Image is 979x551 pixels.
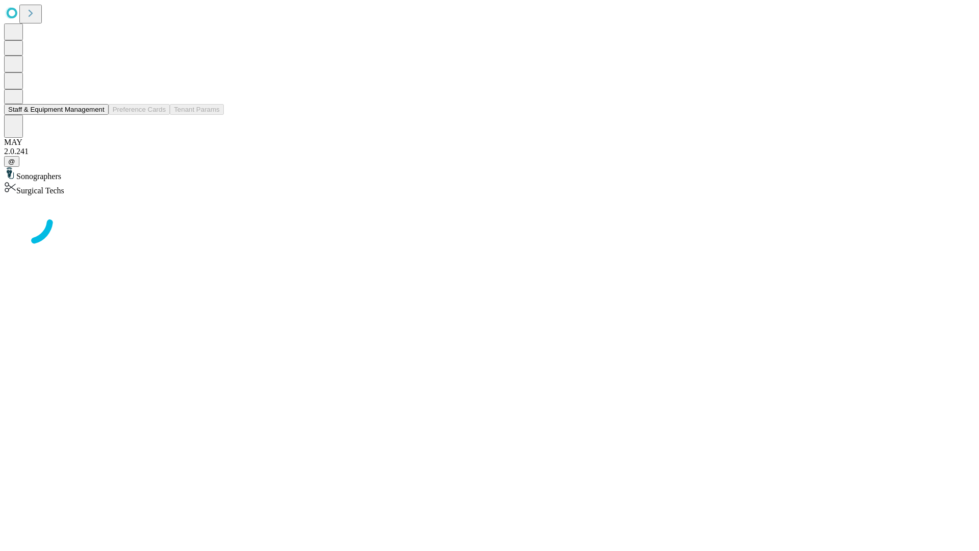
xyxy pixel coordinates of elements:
[109,104,170,115] button: Preference Cards
[4,181,975,195] div: Surgical Techs
[4,167,975,181] div: Sonographers
[170,104,224,115] button: Tenant Params
[4,147,975,156] div: 2.0.241
[4,138,975,147] div: MAY
[4,104,109,115] button: Staff & Equipment Management
[8,158,15,165] span: @
[4,156,19,167] button: @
